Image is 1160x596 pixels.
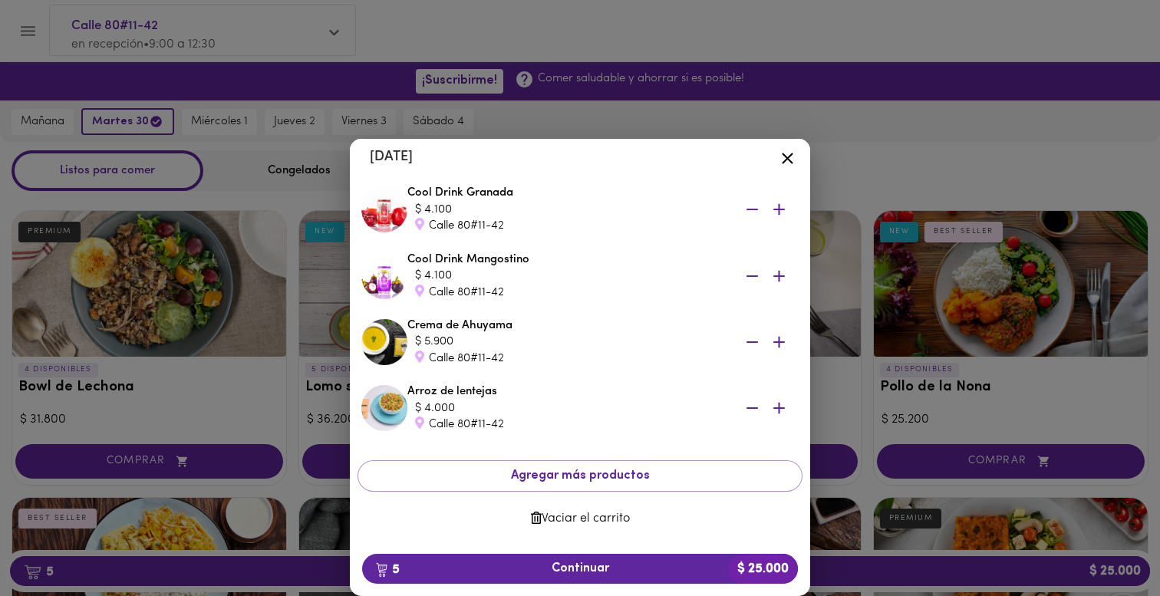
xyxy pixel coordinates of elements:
[1071,507,1145,581] iframe: Messagebird Livechat Widget
[415,202,722,218] div: $ 4.100
[371,469,789,483] span: Agregar más productos
[374,561,786,576] span: Continuar
[358,139,802,176] li: [DATE]
[362,554,798,584] button: 5Continuar$ 25.000
[728,554,798,584] b: $ 25.000
[415,268,722,284] div: $ 4.100
[415,285,722,301] div: Calle 80#11-42
[370,512,790,526] span: Vaciar el carrito
[361,186,407,232] img: Cool Drink Granada
[361,253,407,299] img: Cool Drink Mangostino
[415,351,722,367] div: Calle 80#11-42
[407,318,799,367] div: Crema de Ahuyama
[415,417,722,433] div: Calle 80#11-42
[358,504,802,534] button: Vaciar el carrito
[358,460,802,492] button: Agregar más productos
[407,185,799,234] div: Cool Drink Granada
[415,334,722,350] div: $ 5.900
[367,559,409,579] b: 5
[361,319,407,365] img: Crema de Ahuyama
[415,218,722,234] div: Calle 80#11-42
[407,252,799,301] div: Cool Drink Mangostino
[361,385,407,431] img: Arroz de lentejas
[415,400,722,417] div: $ 4.000
[376,562,387,578] img: cart.png
[407,384,799,433] div: Arroz de lentejas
